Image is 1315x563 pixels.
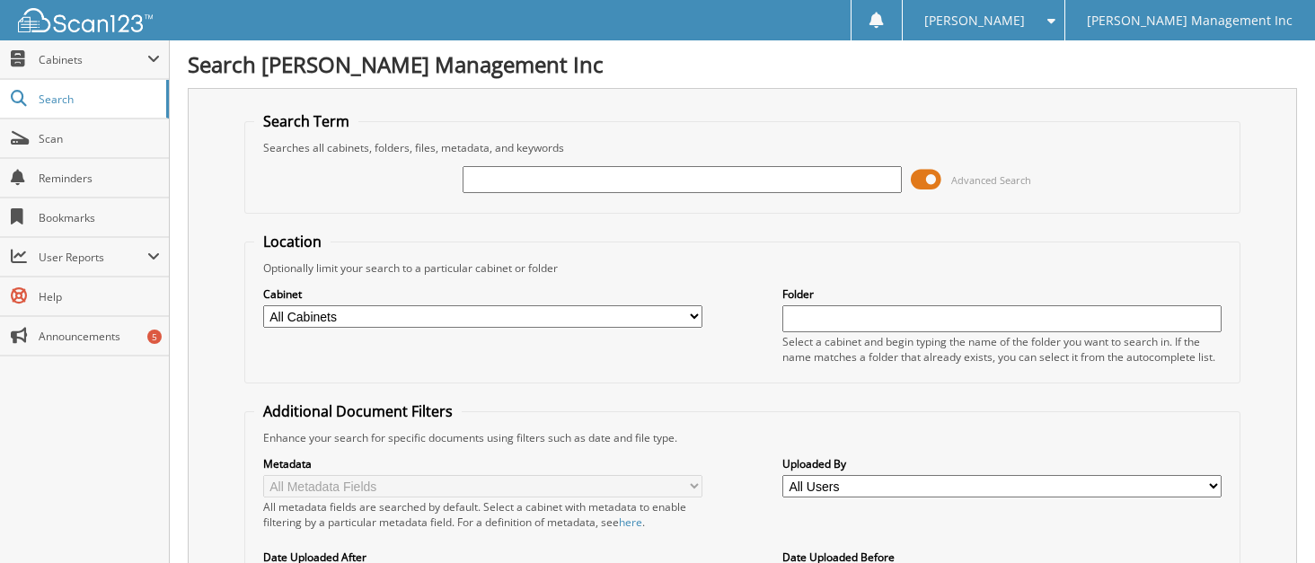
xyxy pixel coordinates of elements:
div: All metadata fields are searched by default. Select a cabinet with metadata to enable filtering b... [263,499,702,530]
span: [PERSON_NAME] Management Inc [1087,15,1293,26]
span: Bookmarks [39,210,160,225]
div: 5 [147,330,162,344]
div: Optionally limit your search to a particular cabinet or folder [254,260,1231,276]
h1: Search [PERSON_NAME] Management Inc [188,49,1297,79]
span: Reminders [39,171,160,186]
div: Select a cabinet and begin typing the name of the folder you want to search in. If the name match... [782,334,1222,365]
span: [PERSON_NAME] [924,15,1025,26]
label: Uploaded By [782,456,1222,471]
div: Searches all cabinets, folders, files, metadata, and keywords [254,140,1231,155]
label: Metadata [263,456,702,471]
legend: Search Term [254,111,358,131]
span: Announcements [39,329,160,344]
legend: Additional Document Filters [254,401,462,421]
span: Cabinets [39,52,147,67]
label: Folder [782,286,1222,302]
legend: Location [254,232,331,251]
span: Scan [39,131,160,146]
span: Search [39,92,157,107]
label: Cabinet [263,286,702,302]
span: Advanced Search [951,173,1031,187]
span: User Reports [39,250,147,265]
span: Help [39,289,160,304]
img: scan123-logo-white.svg [18,8,153,32]
a: here [619,515,642,530]
div: Enhance your search for specific documents using filters such as date and file type. [254,430,1231,445]
iframe: Chat Widget [1225,477,1315,563]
